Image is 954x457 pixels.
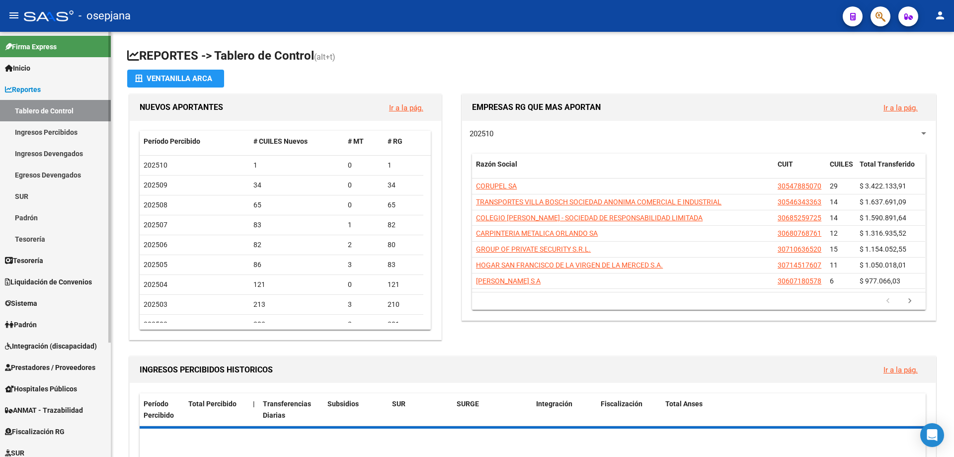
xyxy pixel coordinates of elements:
[388,137,402,145] span: # RG
[140,365,273,374] span: INGRESOS PERCIBIDOS HISTORICOS
[856,154,925,186] datatable-header-cell: Total Transferido
[140,393,184,426] datatable-header-cell: Período Percibido
[5,319,37,330] span: Padrón
[388,199,419,211] div: 65
[476,182,517,190] span: CORUPEL SA
[144,400,174,419] span: Período Percibido
[348,219,380,231] div: 1
[388,299,419,310] div: 210
[860,261,906,269] span: $ 1.050.018,01
[601,400,642,408] span: Fiscalización
[5,298,37,309] span: Sistema
[253,137,308,145] span: # CUILES Nuevos
[348,180,380,191] div: 0
[388,160,419,171] div: 1
[384,131,423,152] datatable-header-cell: # RG
[140,102,223,112] span: NUEVOS APORTANTES
[5,41,57,52] span: Firma Express
[934,9,946,21] mat-icon: person
[778,229,821,237] span: 30680768761
[665,400,703,408] span: Total Anses
[348,160,380,171] div: 0
[249,131,344,152] datatable-header-cell: # CUILES Nuevos
[127,48,938,65] h1: REPORTES -> Tablero de Control
[253,160,340,171] div: 1
[472,154,774,186] datatable-header-cell: Razón Social
[661,393,918,426] datatable-header-cell: Total Anses
[875,98,926,117] button: Ir a la pág.
[253,180,340,191] div: 34
[457,400,479,408] span: SURGE
[830,277,834,285] span: 6
[388,219,419,231] div: 82
[470,129,493,138] span: 202510
[778,277,821,285] span: 30607180578
[860,214,906,222] span: $ 1.590.891,64
[388,259,419,271] div: 83
[144,181,167,189] span: 202509
[348,239,380,251] div: 2
[476,214,703,222] span: COLEGIO [PERSON_NAME] - SOCIEDAD DE RESPONSABILIDAD LIMITADA
[8,9,20,21] mat-icon: menu
[79,5,131,27] span: - osepjana
[144,221,167,229] span: 202507
[127,70,224,88] button: Ventanilla ARCA
[453,393,532,426] datatable-header-cell: SURGE
[532,393,597,426] datatable-header-cell: Integración
[144,137,200,145] span: Período Percibido
[392,400,405,408] span: SUR
[263,400,311,419] span: Transferencias Diarias
[476,261,663,269] span: HOGAR SAN FRANCISCO DE LA VIRGEN DE LA MERCED S.A.
[381,98,431,117] button: Ir a la pág.
[883,103,918,112] a: Ir a la pág.
[135,70,216,88] div: Ventanilla ARCA
[875,361,926,379] button: Ir a la pág.
[5,84,41,95] span: Reportes
[188,400,237,408] span: Total Percibido
[860,229,906,237] span: $ 1.316.935,52
[253,279,340,290] div: 121
[830,214,838,222] span: 14
[144,201,167,209] span: 202508
[389,103,423,112] a: Ir a la pág.
[388,180,419,191] div: 34
[184,393,249,426] datatable-header-cell: Total Percibido
[5,362,95,373] span: Prestadores / Proveedores
[5,426,65,437] span: Fiscalización RG
[259,393,323,426] datatable-header-cell: Transferencias Diarias
[327,400,359,408] span: Subsidios
[348,319,380,330] div: 2
[860,198,906,206] span: $ 1.637.691,09
[778,261,821,269] span: 30714517607
[536,400,572,408] span: Integración
[144,320,167,328] span: 202502
[5,255,43,266] span: Tesorería
[5,405,83,416] span: ANMAT - Trazabilidad
[253,299,340,310] div: 213
[830,261,838,269] span: 11
[920,423,944,447] div: Open Intercom Messenger
[144,161,167,169] span: 202510
[144,300,167,308] span: 202503
[860,182,906,190] span: $ 3.422.133,91
[778,160,793,168] span: CUIT
[597,393,661,426] datatable-header-cell: Fiscalización
[5,383,77,394] span: Hospitales Públicos
[778,198,821,206] span: 30546343363
[249,393,259,426] datatable-header-cell: |
[830,229,838,237] span: 12
[476,229,598,237] span: CARPINTERIA METALICA ORLANDO SA
[778,245,821,253] span: 30710636520
[778,182,821,190] span: 30547885070
[348,137,364,145] span: # MT
[5,341,97,352] span: Integración (discapacidad)
[144,241,167,249] span: 202506
[388,279,419,290] div: 121
[140,131,249,152] datatable-header-cell: Período Percibido
[476,198,721,206] span: TRANSPORTES VILLA BOSCH SOCIEDAD ANONIMA COMERCIAL E INDUSTRIAL
[774,154,826,186] datatable-header-cell: CUIT
[476,160,517,168] span: Razón Social
[5,63,30,74] span: Inicio
[253,199,340,211] div: 65
[900,296,919,307] a: go to next page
